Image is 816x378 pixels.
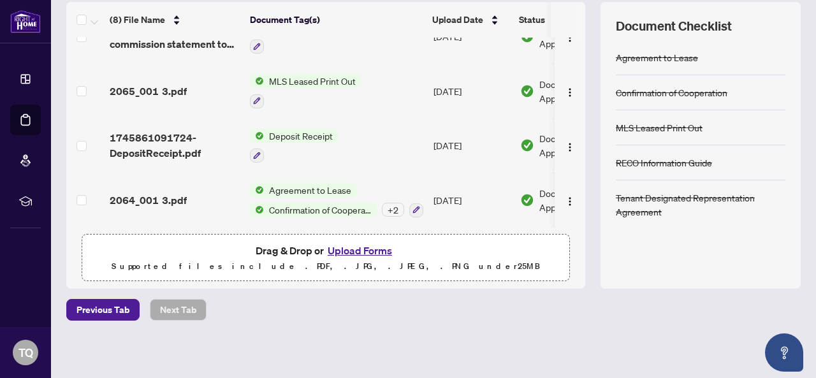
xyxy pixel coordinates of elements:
[565,87,575,98] img: Logo
[520,84,534,98] img: Document Status
[250,183,423,217] button: Status IconAgreement to LeaseStatus IconConfirmation of Cooperation+2
[250,129,264,143] img: Status Icon
[432,13,483,27] span: Upload Date
[250,183,264,197] img: Status Icon
[565,196,575,207] img: Logo
[110,13,165,27] span: (8) File Name
[616,85,727,99] div: Confirmation of Cooperation
[520,193,534,207] img: Document Status
[382,203,404,217] div: + 2
[256,242,396,259] span: Drag & Drop or
[250,203,264,217] img: Status Icon
[264,74,361,88] span: MLS Leased Print Out
[520,138,534,152] img: Document Status
[539,186,618,214] span: Document Approved
[10,10,41,33] img: logo
[565,142,575,152] img: Logo
[264,129,338,143] span: Deposit Receipt
[82,235,569,282] span: Drag & Drop orUpload FormsSupported files include .PDF, .JPG, .JPEG, .PNG under25MB
[18,344,33,361] span: TQ
[90,259,562,274] p: Supported files include .PDF, .JPG, .JPEG, .PNG under 25 MB
[110,193,187,208] span: 2064_001 3.pdf
[616,191,785,219] div: Tenant Designated Representation Agreement
[264,183,356,197] span: Agreement to Lease
[428,119,515,173] td: [DATE]
[616,156,712,170] div: RECO Information Guide
[616,50,698,64] div: Agreement to Lease
[616,120,703,134] div: MLS Leased Print Out
[428,64,515,119] td: [DATE]
[560,135,580,156] button: Logo
[324,242,396,259] button: Upload Forms
[514,2,622,38] th: Status
[250,74,361,108] button: Status IconMLS Leased Print Out
[66,299,140,321] button: Previous Tab
[539,77,618,105] span: Document Approved
[110,130,240,161] span: 1745861091724-DepositReceipt.pdf
[560,190,580,210] button: Logo
[105,2,245,38] th: (8) File Name
[616,17,732,35] span: Document Checklist
[519,13,545,27] span: Status
[765,333,803,372] button: Open asap
[428,173,515,228] td: [DATE]
[539,131,618,159] span: Document Approved
[250,129,338,163] button: Status IconDeposit Receipt
[565,33,575,43] img: Logo
[250,74,264,88] img: Status Icon
[245,2,427,38] th: Document Tag(s)
[264,203,377,217] span: Confirmation of Cooperation
[110,84,187,99] span: 2065_001 3.pdf
[150,299,207,321] button: Next Tab
[427,2,514,38] th: Upload Date
[560,81,580,101] button: Logo
[76,300,129,320] span: Previous Tab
